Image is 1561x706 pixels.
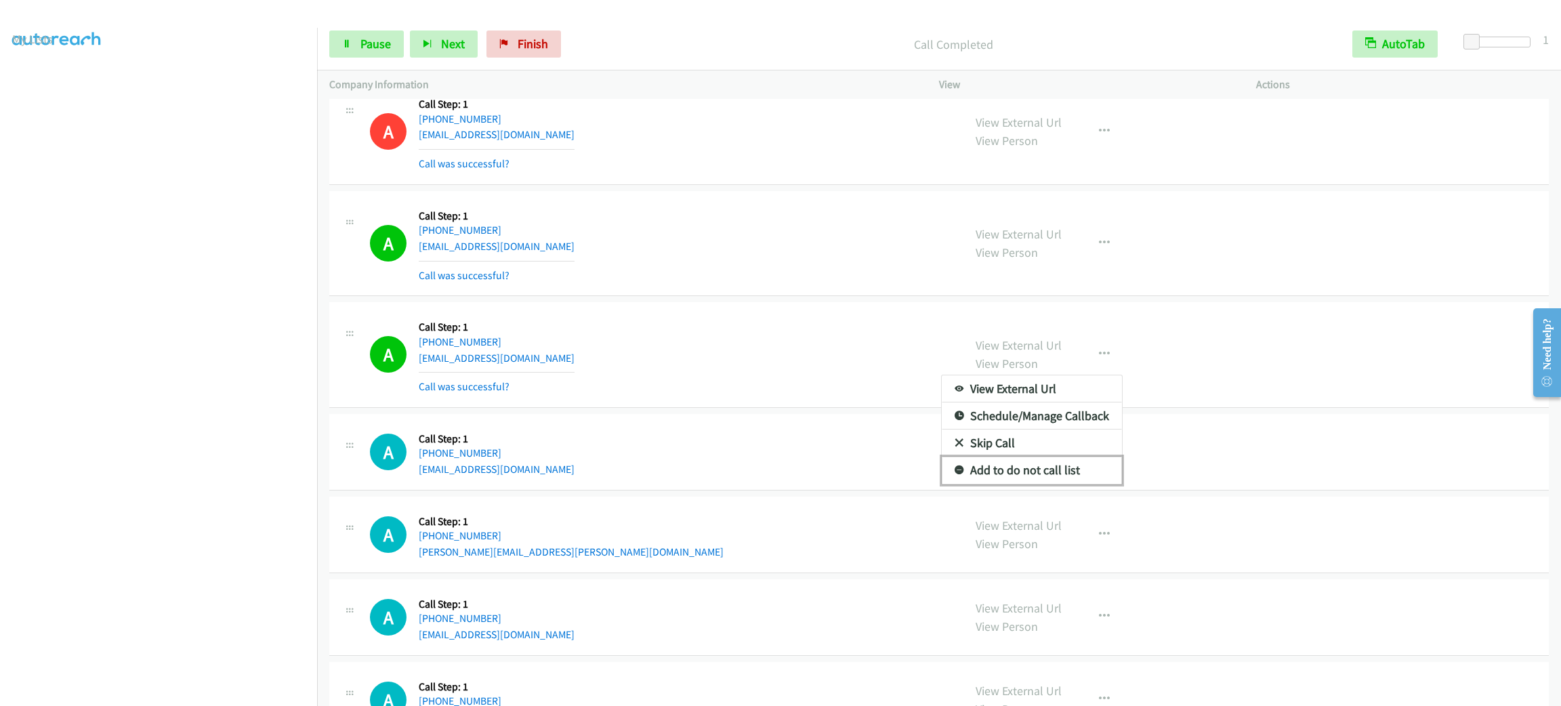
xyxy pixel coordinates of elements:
[370,599,407,636] div: The call is yet to be attempted
[12,31,53,47] a: My Lists
[942,402,1122,430] a: Schedule/Manage Callback
[370,516,407,553] h1: A
[12,60,317,704] iframe: To enrich screen reader interactions, please activate Accessibility in Grammarly extension settings
[370,599,407,636] h1: A
[942,375,1122,402] a: View External Url
[370,434,407,470] h1: A
[942,457,1122,484] a: Add to do not call list
[1522,299,1561,407] iframe: Resource Center
[370,434,407,470] div: The call is yet to be attempted
[942,430,1122,457] a: Skip Call
[370,516,407,553] div: The call is yet to be attempted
